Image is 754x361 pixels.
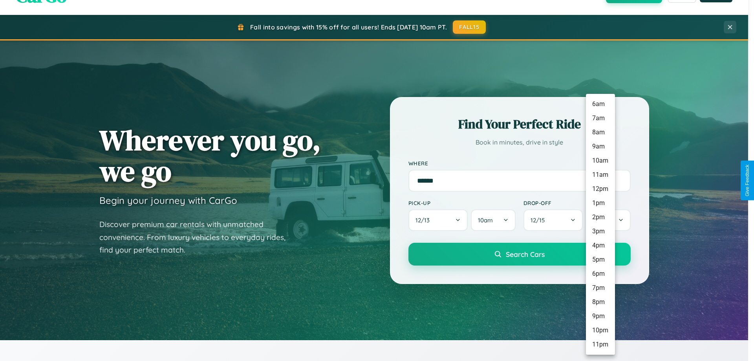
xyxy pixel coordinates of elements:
[586,224,615,238] li: 3pm
[586,139,615,154] li: 9am
[586,154,615,168] li: 10am
[586,323,615,337] li: 10pm
[586,125,615,139] li: 8am
[586,97,615,111] li: 6am
[586,253,615,267] li: 5pm
[586,111,615,125] li: 7am
[586,238,615,253] li: 4pm
[586,267,615,281] li: 6pm
[586,168,615,182] li: 11am
[586,281,615,295] li: 7pm
[586,337,615,352] li: 11pm
[745,165,750,196] div: Give Feedback
[586,196,615,210] li: 1pm
[586,309,615,323] li: 9pm
[586,210,615,224] li: 2pm
[586,182,615,196] li: 12pm
[586,295,615,309] li: 8pm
